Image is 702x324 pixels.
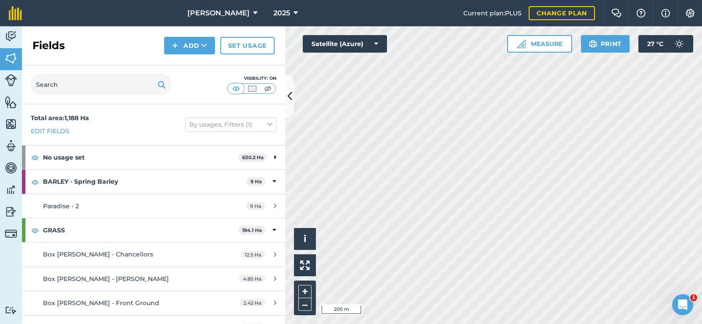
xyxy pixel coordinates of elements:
strong: 630.2 Ha [242,154,264,160]
img: svg+xml;base64,PHN2ZyB4bWxucz0iaHR0cDovL3d3dy53My5vcmcvMjAwMC9zdmciIHdpZHRoPSIxNyIgaGVpZ2h0PSIxNy... [661,8,670,18]
button: – [298,298,312,311]
img: svg+xml;base64,PHN2ZyB4bWxucz0iaHR0cDovL3d3dy53My5vcmcvMjAwMC9zdmciIHdpZHRoPSIxOSIgaGVpZ2h0PSIyNC... [158,79,166,90]
h2: Fields [32,39,65,53]
span: i [304,233,306,244]
img: svg+xml;base64,PHN2ZyB4bWxucz0iaHR0cDovL3d3dy53My5vcmcvMjAwMC9zdmciIHdpZHRoPSI1NiIgaGVpZ2h0PSI2MC... [5,117,17,131]
strong: 194.1 Ha [242,227,262,233]
a: Change plan [529,6,595,20]
img: Ruler icon [517,39,526,48]
img: svg+xml;base64,PD94bWwgdmVyc2lvbj0iMS4wIiBlbmNvZGluZz0idXRmLTgiPz4KPCEtLSBHZW5lcmF0b3I6IEFkb2JlIE... [5,306,17,314]
img: svg+xml;base64,PHN2ZyB4bWxucz0iaHR0cDovL3d3dy53My5vcmcvMjAwMC9zdmciIHdpZHRoPSI1MCIgaGVpZ2h0PSI0MC... [247,84,258,93]
div: No usage set630.2 Ha [22,146,285,169]
button: By usages, Filters (1) [185,117,276,132]
input: Search [31,74,171,95]
a: Box [PERSON_NAME] - Front Ground2.42 Ha [22,291,285,315]
strong: GRASS [43,218,238,242]
div: GRASS194.1 Ha [22,218,285,242]
img: Four arrows, one pointing top left, one top right, one bottom right and the last bottom left [300,260,310,270]
span: Current plan : PLUS [463,8,522,18]
img: svg+xml;base64,PD94bWwgdmVyc2lvbj0iMS4wIiBlbmNvZGluZz0idXRmLTgiPz4KPCEtLSBHZW5lcmF0b3I6IEFkb2JlIE... [670,35,688,53]
img: svg+xml;base64,PHN2ZyB4bWxucz0iaHR0cDovL3d3dy53My5vcmcvMjAwMC9zdmciIHdpZHRoPSI1MCIgaGVpZ2h0PSI0MC... [262,84,273,93]
img: svg+xml;base64,PHN2ZyB4bWxucz0iaHR0cDovL3d3dy53My5vcmcvMjAwMC9zdmciIHdpZHRoPSI1MCIgaGVpZ2h0PSI0MC... [231,84,242,93]
a: Paradise - 29 Ha [22,194,285,218]
img: svg+xml;base64,PD94bWwgdmVyc2lvbj0iMS4wIiBlbmNvZGluZz0idXRmLTgiPz4KPCEtLSBHZW5lcmF0b3I6IEFkb2JlIE... [5,139,17,153]
img: svg+xml;base64,PD94bWwgdmVyc2lvbj0iMS4wIiBlbmNvZGluZz0idXRmLTgiPz4KPCEtLSBHZW5lcmF0b3I6IEFkb2JlIE... [5,183,17,196]
span: 27 ° C [647,35,663,53]
a: Box [PERSON_NAME] - Chancellors12.5 Ha [22,242,285,266]
span: 4.85 Ha [239,275,265,282]
img: svg+xml;base64,PHN2ZyB4bWxucz0iaHR0cDovL3d3dy53My5vcmcvMjAwMC9zdmciIHdpZHRoPSIxOCIgaGVpZ2h0PSIyNC... [31,225,39,235]
img: svg+xml;base64,PHN2ZyB4bWxucz0iaHR0cDovL3d3dy53My5vcmcvMjAwMC9zdmciIHdpZHRoPSIxOCIgaGVpZ2h0PSIyNC... [31,177,39,187]
span: Box [PERSON_NAME] - [PERSON_NAME] [43,275,169,283]
a: Box [PERSON_NAME] - [PERSON_NAME]4.85 Ha [22,267,285,291]
button: Print [581,35,630,53]
a: Set usage [220,37,275,54]
a: Edit fields [31,126,69,136]
button: Measure [507,35,572,53]
div: BARLEY - Spring Barley9 Ha [22,170,285,193]
span: 2.42 Ha [240,299,265,306]
span: 9 Ha [246,202,265,210]
img: A question mark icon [636,9,646,18]
span: Paradise - 2 [43,202,79,210]
button: 27 °C [638,35,693,53]
img: svg+xml;base64,PD94bWwgdmVyc2lvbj0iMS4wIiBlbmNvZGluZz0idXRmLTgiPz4KPCEtLSBHZW5lcmF0b3I6IEFkb2JlIE... [5,161,17,174]
span: 2025 [273,8,290,18]
img: Two speech bubbles overlapping with the left bubble in the forefront [611,9,622,18]
img: svg+xml;base64,PD94bWwgdmVyc2lvbj0iMS4wIiBlbmNvZGluZz0idXRmLTgiPz4KPCEtLSBHZW5lcmF0b3I6IEFkb2JlIE... [5,30,17,43]
img: svg+xml;base64,PD94bWwgdmVyc2lvbj0iMS4wIiBlbmNvZGluZz0idXRmLTgiPz4KPCEtLSBHZW5lcmF0b3I6IEFkb2JlIE... [5,205,17,218]
strong: Total area : 1,188 Ha [31,114,89,122]
span: Box [PERSON_NAME] - Front Ground [43,299,159,307]
img: svg+xml;base64,PHN2ZyB4bWxucz0iaHR0cDovL3d3dy53My5vcmcvMjAwMC9zdmciIHdpZHRoPSI1NiIgaGVpZ2h0PSI2MC... [5,52,17,65]
span: [PERSON_NAME] [187,8,250,18]
button: Add [164,37,215,54]
span: 12.5 Ha [241,251,265,258]
strong: BARLEY - Spring Barley [43,170,247,193]
strong: No usage set [43,146,238,169]
img: svg+xml;base64,PD94bWwgdmVyc2lvbj0iMS4wIiBlbmNvZGluZz0idXRmLTgiPz4KPCEtLSBHZW5lcmF0b3I6IEFkb2JlIE... [5,228,17,240]
button: i [294,228,316,250]
button: + [298,285,312,298]
iframe: Intercom live chat [672,294,693,315]
strong: 9 Ha [251,178,262,185]
img: svg+xml;base64,PHN2ZyB4bWxucz0iaHR0cDovL3d3dy53My5vcmcvMjAwMC9zdmciIHdpZHRoPSI1NiIgaGVpZ2h0PSI2MC... [5,96,17,109]
img: svg+xml;base64,PHN2ZyB4bWxucz0iaHR0cDovL3d3dy53My5vcmcvMjAwMC9zdmciIHdpZHRoPSIxNCIgaGVpZ2h0PSIyNC... [172,40,178,51]
div: Visibility: On [227,75,276,82]
img: svg+xml;base64,PHN2ZyB4bWxucz0iaHR0cDovL3d3dy53My5vcmcvMjAwMC9zdmciIHdpZHRoPSIxOCIgaGVpZ2h0PSIyNC... [31,152,39,163]
span: 1 [690,294,697,301]
span: Box [PERSON_NAME] - Chancellors [43,250,153,258]
img: fieldmargin Logo [9,6,22,20]
img: svg+xml;base64,PD94bWwgdmVyc2lvbj0iMS4wIiBlbmNvZGluZz0idXRmLTgiPz4KPCEtLSBHZW5lcmF0b3I6IEFkb2JlIE... [5,74,17,86]
img: svg+xml;base64,PHN2ZyB4bWxucz0iaHR0cDovL3d3dy53My5vcmcvMjAwMC9zdmciIHdpZHRoPSIxOSIgaGVpZ2h0PSIyNC... [589,39,597,49]
button: Satellite (Azure) [303,35,387,53]
img: A cog icon [685,9,695,18]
